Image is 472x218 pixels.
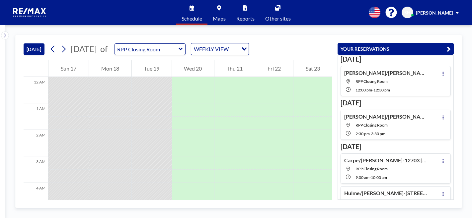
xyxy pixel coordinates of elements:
[341,142,451,151] h3: [DATE]
[369,175,371,180] span: -
[193,45,230,53] span: WEEKLY VIEW
[132,60,172,77] div: Tue 19
[236,16,255,21] span: Reports
[231,45,238,53] input: Search for option
[404,10,411,16] span: SH
[265,16,291,21] span: Other sites
[338,43,454,55] button: YOUR RESERVATIONS
[24,183,48,209] div: 4 AM
[355,166,388,171] span: RPP Closing Room
[371,175,387,180] span: 10:00 AM
[172,60,214,77] div: Wed 20
[355,123,388,128] span: RPP Closing Room
[373,87,390,92] span: 12:30 PM
[191,43,249,55] div: Search for option
[11,6,49,19] img: organization-logo
[372,87,373,92] span: -
[24,130,48,156] div: 2 AM
[213,16,226,21] span: Maps
[293,60,332,77] div: Sat 23
[355,199,388,204] span: RPP Closing Room
[24,156,48,183] div: 3 AM
[344,190,427,196] h4: Hulme/[PERSON_NAME]-[STREET_ADDRESS][PERSON_NAME] Sipes
[48,60,89,77] div: Sun 17
[100,44,108,54] span: of
[344,70,427,76] h4: [PERSON_NAME]/[PERSON_NAME]-[STREET_ADDRESS] Seller ([PERSON_NAME]) & Buyer-[PERSON_NAME]
[89,60,131,77] div: Mon 18
[416,10,453,16] span: [PERSON_NAME]
[355,175,369,180] span: 9:00 AM
[24,103,48,130] div: 1 AM
[341,99,451,107] h3: [DATE]
[71,44,97,54] span: [DATE]
[355,131,370,136] span: 2:30 PM
[344,113,427,120] h4: [PERSON_NAME]/[PERSON_NAME] Trust-[STREET_ADDRESS][PERSON_NAME] -[PERSON_NAME]
[24,43,44,55] button: [DATE]
[255,60,293,77] div: Fri 22
[355,79,388,84] span: RPP Closing Room
[115,44,179,55] input: RPP Closing Room
[214,60,255,77] div: Thu 21
[24,77,48,103] div: 12 AM
[182,16,202,21] span: Schedule
[341,55,451,63] h3: [DATE]
[371,131,385,136] span: 3:30 PM
[344,157,427,164] h4: Carpe/[PERSON_NAME]-12703 [GEOGRAPHIC_DATA] Dr-[PERSON_NAME]
[370,131,371,136] span: -
[355,87,372,92] span: 12:00 PM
